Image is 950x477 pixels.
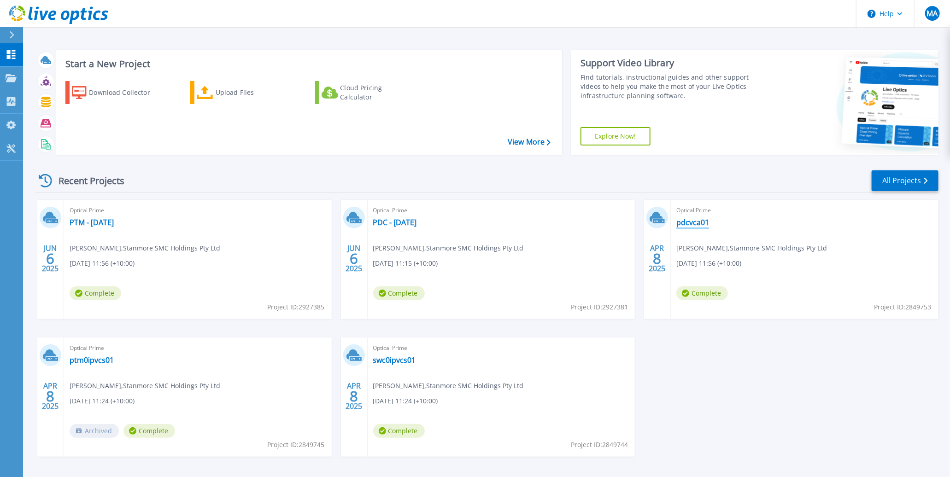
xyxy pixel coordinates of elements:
[89,83,163,102] div: Download Collector
[190,81,293,104] a: Upload Files
[70,381,220,391] span: [PERSON_NAME] , Stanmore SMC Holdings Pty Ltd
[571,302,628,312] span: Project ID: 2927381
[35,169,137,192] div: Recent Projects
[65,59,550,69] h3: Start a New Project
[653,255,662,262] span: 8
[315,81,418,104] a: Cloud Pricing Calculator
[373,396,438,406] span: [DATE] 11:24 (+10:00)
[373,243,524,253] span: [PERSON_NAME] , Stanmore SMC Holdings Pty Ltd
[268,302,325,312] span: Project ID: 2927385
[340,83,414,102] div: Cloud Pricing Calculator
[123,424,175,438] span: Complete
[70,396,135,406] span: [DATE] 11:24 (+10:00)
[676,243,827,253] span: [PERSON_NAME] , Stanmore SMC Holdings Pty Ltd
[345,379,363,413] div: APR 2025
[70,258,135,268] span: [DATE] 11:56 (+10:00)
[70,243,220,253] span: [PERSON_NAME] , Stanmore SMC Holdings Pty Ltd
[373,355,416,365] a: swc0ipvcs01
[872,170,938,191] a: All Projects
[571,440,628,450] span: Project ID: 2849744
[350,255,358,262] span: 6
[350,392,358,400] span: 8
[373,258,438,268] span: [DATE] 11:15 (+10:00)
[581,57,768,69] div: Support Video Library
[70,218,114,227] a: PTM - [DATE]
[649,242,666,275] div: APR 2025
[345,242,363,275] div: JUN 2025
[581,127,651,145] a: Explore Now!
[70,424,119,438] span: Archived
[373,343,630,353] span: Optical Prime
[676,205,933,215] span: Optical Prime
[70,355,114,365] a: ptm0ipvcs01
[70,205,326,215] span: Optical Prime
[508,138,551,146] a: View More
[676,218,709,227] a: pdcvca01
[268,440,325,450] span: Project ID: 2849745
[676,286,728,300] span: Complete
[373,424,425,438] span: Complete
[373,218,417,227] a: PDC - [DATE]
[874,302,932,312] span: Project ID: 2849753
[216,83,289,102] div: Upload Files
[927,10,938,17] span: MA
[46,255,54,262] span: 6
[46,392,54,400] span: 8
[65,81,168,104] a: Download Collector
[373,205,630,215] span: Optical Prime
[676,258,741,268] span: [DATE] 11:56 (+10:00)
[373,381,524,391] span: [PERSON_NAME] , Stanmore SMC Holdings Pty Ltd
[70,343,326,353] span: Optical Prime
[70,286,121,300] span: Complete
[373,286,425,300] span: Complete
[41,242,59,275] div: JUN 2025
[581,73,768,100] div: Find tutorials, instructional guides and other support videos to help you make the most of your L...
[41,379,59,413] div: APR 2025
